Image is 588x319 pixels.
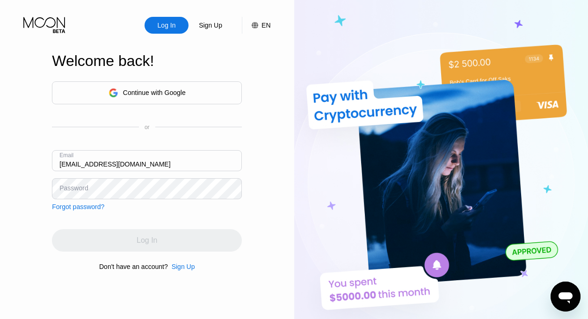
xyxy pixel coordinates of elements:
div: Log In [145,17,189,34]
div: Forgot password? [52,203,104,210]
div: Log In [157,21,177,30]
div: Sign Up [172,263,195,270]
div: Welcome back! [52,52,242,70]
div: EN [242,17,270,34]
div: Sign Up [189,17,232,34]
div: or [145,124,150,130]
div: Sign Up [168,263,195,270]
div: EN [261,22,270,29]
div: Email [59,152,73,159]
iframe: Button to launch messaging window [551,282,581,312]
div: Continue with Google [123,89,186,96]
div: Sign Up [198,21,223,30]
div: Don't have an account? [99,263,168,270]
div: Continue with Google [52,81,242,104]
div: Password [59,184,88,192]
